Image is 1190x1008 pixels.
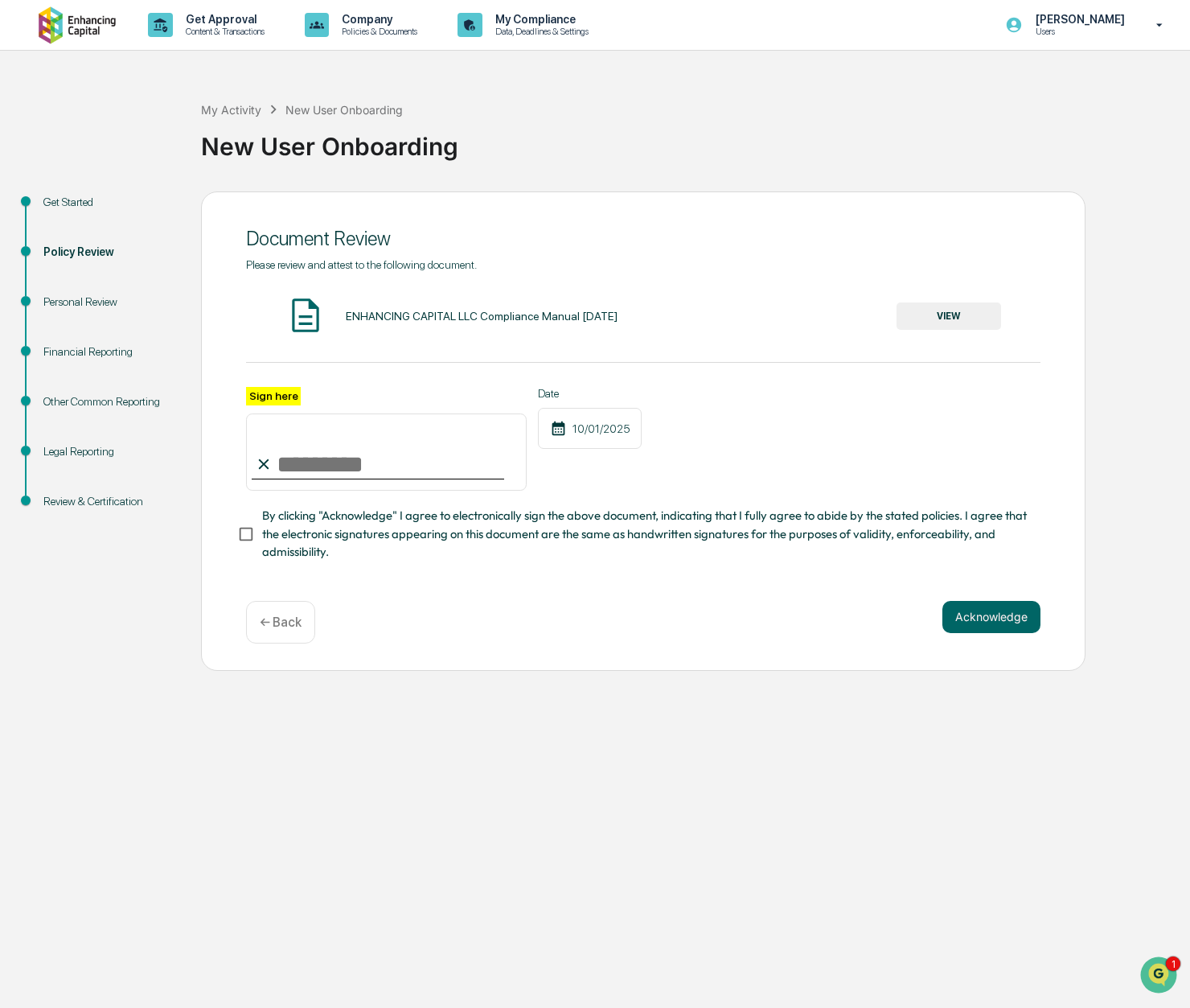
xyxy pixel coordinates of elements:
[43,443,175,460] div: Legal Reporting
[43,294,175,311] div: Personal Review
[113,355,195,368] a: Powered byPylon
[260,615,302,630] p: ← Back
[201,103,261,117] div: My Activity
[249,175,293,195] button: See all
[482,26,597,37] p: Data, Deadlines & Settings
[482,13,597,26] p: My Compliance
[110,279,206,308] a: 🗄️Attestations
[538,408,642,449] div: 10/01/2025
[133,286,199,302] span: Attestations
[346,310,618,323] div: ENHANCING CAPITAL LLC Compliance Manual [DATE]
[262,507,1028,561] span: By clicking "Acknowledge" I agree to electronically sign the above document, indicating that I fu...
[16,318,29,331] div: 🔎
[16,34,293,60] p: How can we help?
[34,123,63,152] img: 8933085812038_c878075ebb4cc5468115_72.jpg
[538,387,642,400] label: Date
[72,139,221,152] div: We're available if you need us!
[273,128,293,147] button: Start new chat
[246,387,301,405] label: Sign here
[16,123,45,152] img: 1746055101610-c473b297-6a78-478c-a979-82029cc54cd1
[173,26,273,37] p: Content & Transactions
[942,601,1040,633] button: Acknowledge
[32,286,104,302] span: Preclearance
[43,344,175,360] div: Financial Reporting
[160,356,195,368] span: Pylon
[1023,13,1133,26] p: [PERSON_NAME]
[39,6,116,43] img: logo
[10,310,108,339] a: 🔎Data Lookup
[43,194,175,211] div: Get Started
[16,287,29,300] div: 🖐️
[32,316,101,332] span: Data Lookup
[285,295,326,335] img: Document Icon
[246,227,1040,250] div: Document Review
[897,302,1001,330] button: VIEW
[50,219,130,232] span: [PERSON_NAME]
[201,119,1182,161] div: New User Onboarding
[72,123,264,139] div: Start new chat
[142,219,175,232] span: [DATE]
[173,13,273,26] p: Get Approval
[117,287,129,300] div: 🗄️
[329,13,425,26] p: Company
[1023,26,1133,37] p: Users
[43,493,175,510] div: Review & Certification
[43,244,175,261] div: Policy Review
[10,279,110,308] a: 🖐️Preclearance
[1139,955,1182,998] iframe: Open customer support
[246,258,477,271] span: Please review and attest to the following document.
[43,393,175,410] div: Other Common Reporting
[285,103,403,117] div: New User Onboarding
[329,26,425,37] p: Policies & Documents
[16,204,42,229] img: Jack Rasmussen
[133,219,139,232] span: •
[16,179,108,191] div: Past conversations
[32,220,45,232] img: 1746055101610-c473b297-6a78-478c-a979-82029cc54cd1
